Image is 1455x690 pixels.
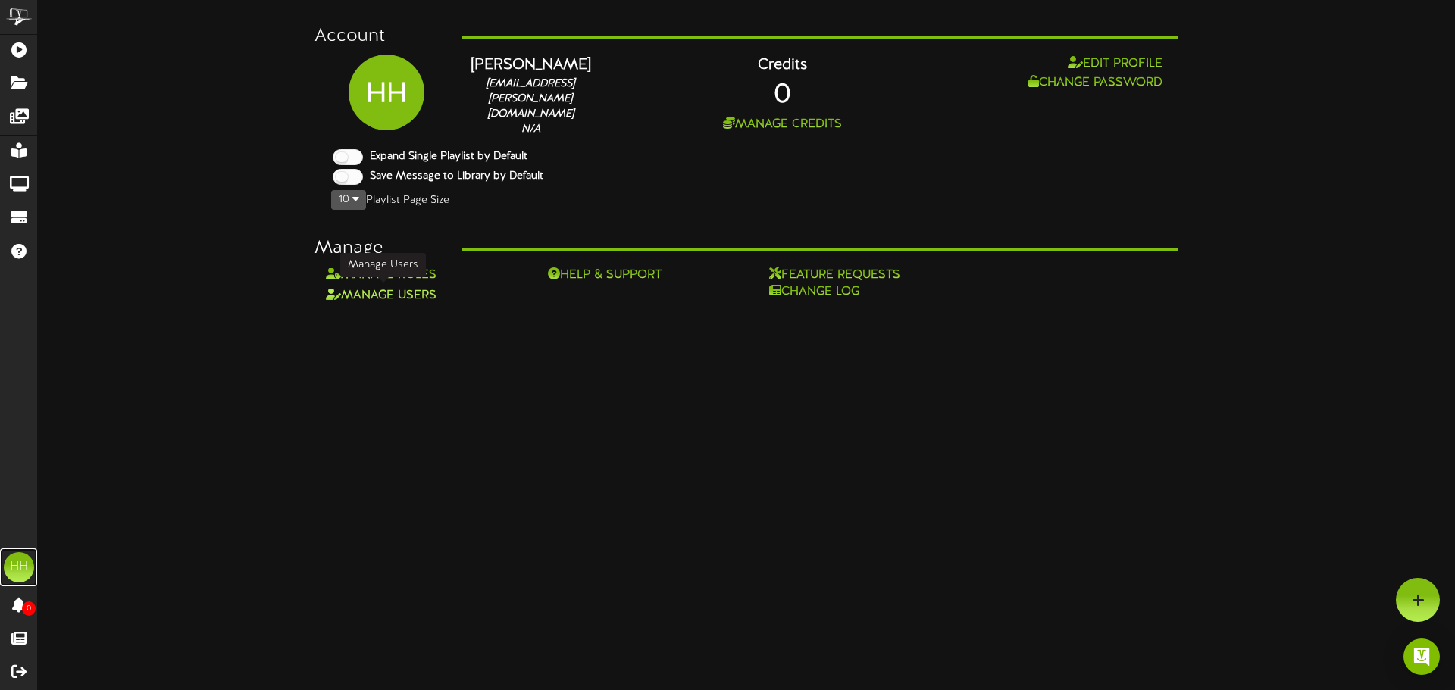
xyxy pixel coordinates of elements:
a: Manage Users [326,289,436,302]
a: Change Log [769,283,946,301]
div: 0 [614,76,951,115]
div: HH [4,552,34,582]
h3: Manage [314,239,440,258]
a: Manage Roles [326,268,436,282]
div: HH [349,55,424,114]
a: Help & Support [548,267,724,284]
label: Expand Single Playlist by Default [358,149,527,164]
label: Save Message to Library by Default [358,169,543,184]
a: Feature Requests [769,267,946,284]
div: Credits [614,55,951,76]
button: 10 [331,190,366,210]
button: Manage Credits [718,115,846,134]
div: N/A [470,122,591,137]
div: [PERSON_NAME] [470,55,591,76]
div: [EMAIL_ADDRESS][PERSON_NAME][DOMAIN_NAME] [470,76,591,122]
button: Change Password [1024,73,1167,92]
div: Open Intercom Messenger [1403,638,1440,675]
button: Edit Profile [1063,55,1167,73]
span: 0 [22,601,36,616]
div: Playlist Page Size [314,189,1178,211]
h3: Account [314,27,440,46]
